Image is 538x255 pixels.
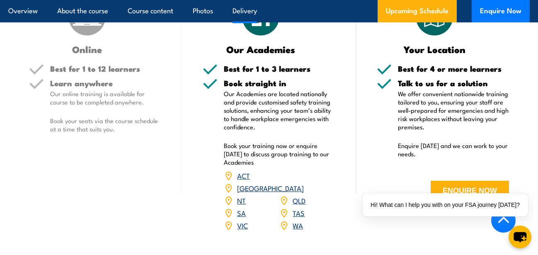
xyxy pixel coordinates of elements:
a: VIC [237,220,248,230]
h5: Best for 1 to 3 learners [224,65,335,73]
h5: Talk to us for a solution [398,79,509,87]
h3: Online [29,44,145,54]
button: chat-button [509,226,531,248]
h5: Learn anywhere [50,79,161,87]
p: Book your seats via the course schedule at a time that suits you. [50,117,161,133]
h3: Your Location [377,44,492,54]
h3: Our Academies [203,44,318,54]
div: Hi! What can I help you with on your FSA journey [DATE]? [362,193,528,216]
a: ACT [237,170,250,180]
a: NT [237,195,246,205]
p: Book your training now or enquire [DATE] to discuss group training to our Academies [224,141,335,166]
a: TAS [293,208,305,218]
p: Our Academies are located nationally and provide customised safety training solutions, enhancing ... [224,90,335,131]
h5: Best for 1 to 12 learners [50,65,161,73]
h5: Best for 4 or more learners [398,65,509,73]
a: WA [293,220,303,230]
p: Our online training is available for course to be completed anywhere. [50,90,161,106]
h5: Book straight in [224,79,335,87]
p: Enquire [DATE] and we can work to your needs. [398,141,509,158]
button: ENQUIRE NOW [431,181,509,203]
a: QLD [293,195,305,205]
p: We offer convenient nationwide training tailored to you, ensuring your staff are well-prepared fo... [398,90,509,131]
a: SA [237,208,246,218]
a: [GEOGRAPHIC_DATA] [237,183,304,193]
